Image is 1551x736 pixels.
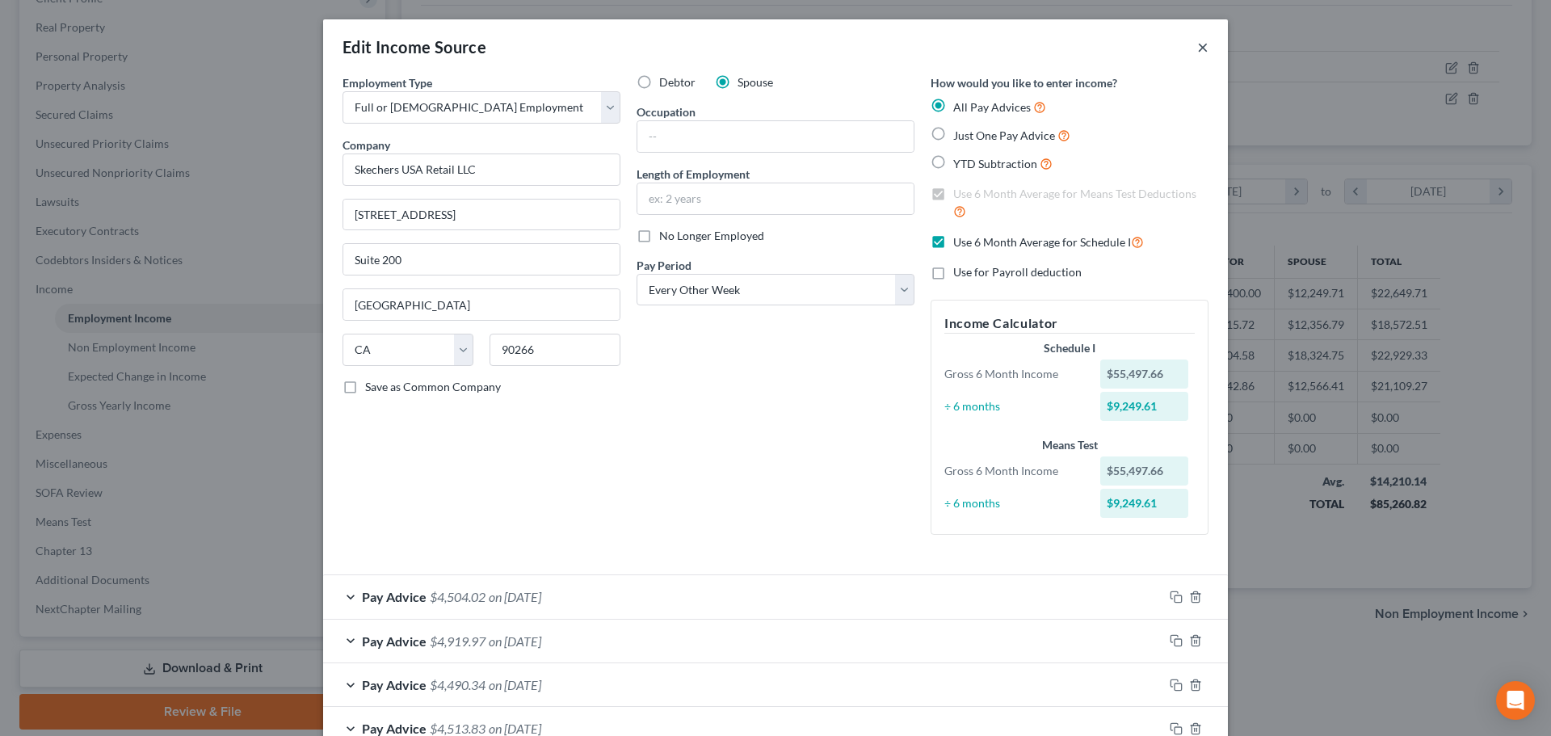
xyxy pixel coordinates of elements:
[931,74,1117,91] label: How would you like to enter income?
[1100,360,1189,389] div: $55,497.66
[637,121,914,152] input: --
[637,259,691,272] span: Pay Period
[343,200,620,230] input: Enter address...
[343,138,390,152] span: Company
[953,187,1196,200] span: Use 6 Month Average for Means Test Deductions
[365,380,501,393] span: Save as Common Company
[489,589,541,604] span: on [DATE]
[738,75,773,89] span: Spouse
[936,366,1092,382] div: Gross 6 Month Income
[1197,37,1208,57] button: ×
[430,721,485,736] span: $4,513.83
[489,677,541,692] span: on [DATE]
[1496,681,1535,720] div: Open Intercom Messenger
[953,235,1131,249] span: Use 6 Month Average for Schedule I
[953,128,1055,142] span: Just One Pay Advice
[659,229,764,242] span: No Longer Employed
[1100,456,1189,486] div: $55,497.66
[637,103,696,120] label: Occupation
[944,437,1195,453] div: Means Test
[490,334,620,366] input: Enter zip...
[430,589,485,604] span: $4,504.02
[343,76,432,90] span: Employment Type
[362,633,427,649] span: Pay Advice
[343,244,620,275] input: Unit, Suite, etc...
[637,166,750,183] label: Length of Employment
[944,340,1195,356] div: Schedule I
[343,154,620,186] input: Search company by name...
[430,677,485,692] span: $4,490.34
[1100,392,1189,421] div: $9,249.61
[659,75,696,89] span: Debtor
[936,463,1092,479] div: Gross 6 Month Income
[362,677,427,692] span: Pay Advice
[362,721,427,736] span: Pay Advice
[953,157,1037,170] span: YTD Subtraction
[489,721,541,736] span: on [DATE]
[936,398,1092,414] div: ÷ 6 months
[1100,489,1189,518] div: $9,249.61
[936,495,1092,511] div: ÷ 6 months
[953,265,1082,279] span: Use for Payroll deduction
[430,633,485,649] span: $4,919.97
[343,289,620,320] input: Enter city...
[637,183,914,214] input: ex: 2 years
[343,36,486,58] div: Edit Income Source
[953,100,1031,114] span: All Pay Advices
[489,633,541,649] span: on [DATE]
[362,589,427,604] span: Pay Advice
[944,313,1195,334] h5: Income Calculator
